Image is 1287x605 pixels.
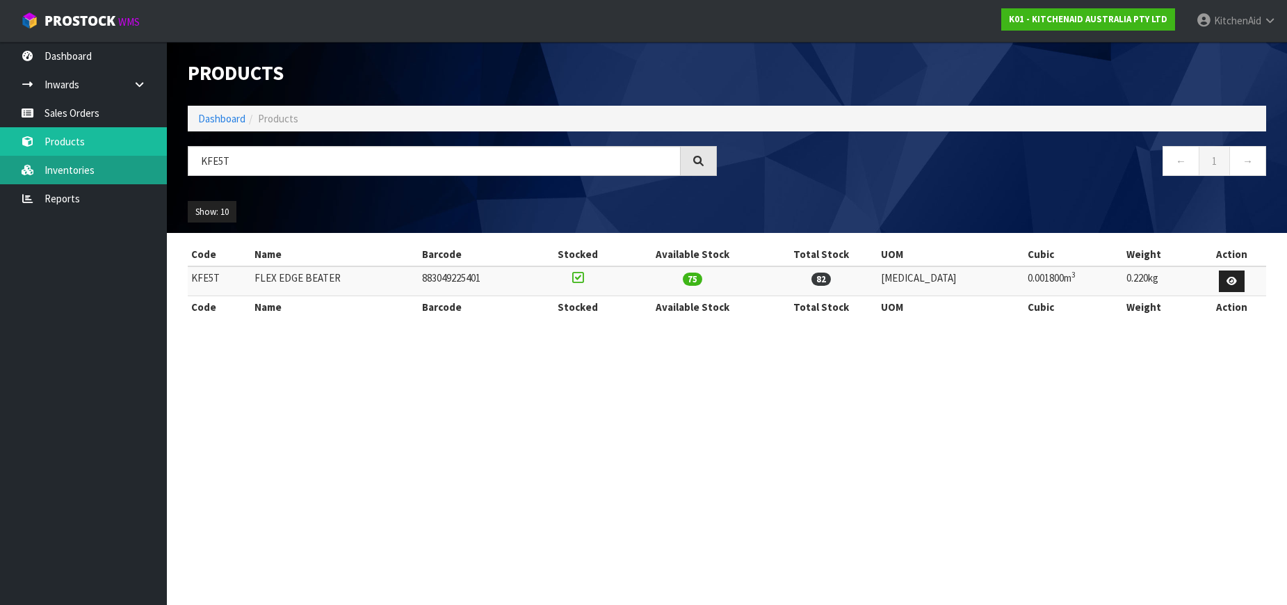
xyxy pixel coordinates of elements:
button: Show: 10 [188,201,236,223]
td: 883049225401 [419,266,536,296]
a: 1 [1199,146,1230,176]
td: 0.001800m [1024,266,1123,296]
small: WMS [118,15,140,29]
th: Stocked [535,296,620,318]
th: UOM [877,243,1025,266]
h1: Products [188,63,717,85]
td: 0.220kg [1123,266,1198,296]
a: → [1229,146,1266,176]
img: cube-alt.png [21,12,38,29]
span: KitchenAid [1214,14,1261,27]
span: ProStock [44,12,115,30]
th: Weight [1123,243,1198,266]
th: Total Stock [765,243,877,266]
th: Code [188,296,251,318]
td: [MEDICAL_DATA] [877,266,1025,296]
th: Total Stock [765,296,877,318]
th: Available Stock [620,296,765,318]
th: Available Stock [620,243,765,266]
input: Search products [188,146,681,176]
span: 75 [683,273,702,286]
sup: 3 [1071,270,1076,280]
nav: Page navigation [738,146,1267,180]
a: ← [1163,146,1199,176]
th: Action [1197,243,1266,266]
strong: K01 - KITCHENAID AUSTRALIA PTY LTD [1009,13,1167,25]
th: Cubic [1024,243,1123,266]
th: Action [1197,296,1266,318]
a: Dashboard [198,112,245,125]
th: Code [188,243,251,266]
th: Barcode [419,296,536,318]
th: Cubic [1024,296,1123,318]
th: Weight [1123,296,1198,318]
td: FLEX EDGE BEATER [251,266,418,296]
span: 82 [811,273,831,286]
th: Stocked [535,243,620,266]
td: KFE5T [188,266,251,296]
th: Barcode [419,243,536,266]
span: Products [258,112,298,125]
th: Name [251,296,418,318]
th: UOM [877,296,1025,318]
th: Name [251,243,418,266]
